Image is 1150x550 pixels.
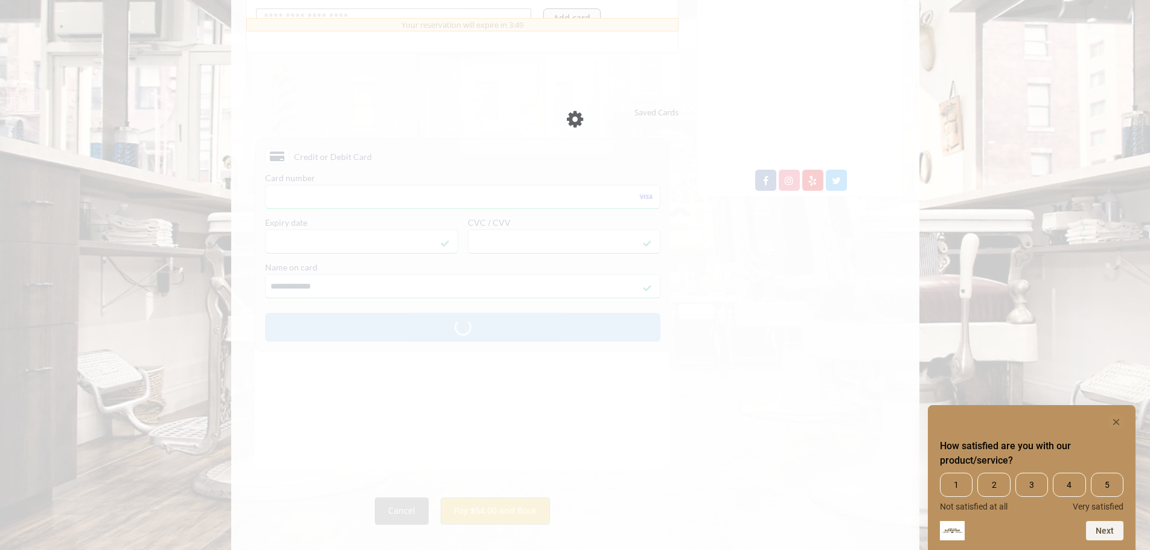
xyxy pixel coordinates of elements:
[1053,473,1085,497] span: 4
[940,439,1123,468] h2: How satisfied are you with our product/service? Select an option from 1 to 5, with 1 being Not sa...
[1073,502,1123,511] span: Very satisfied
[940,473,1123,511] div: How satisfied are you with our product/service? Select an option from 1 to 5, with 1 being Not sa...
[940,415,1123,540] div: How satisfied are you with our product/service? Select an option from 1 to 5, with 1 being Not sa...
[940,473,973,497] span: 1
[1091,473,1123,497] span: 5
[1015,473,1048,497] span: 3
[940,502,1008,511] span: Not satisfied at all
[977,473,1010,497] span: 2
[1109,415,1123,429] button: Hide survey
[1086,521,1123,540] button: Next question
